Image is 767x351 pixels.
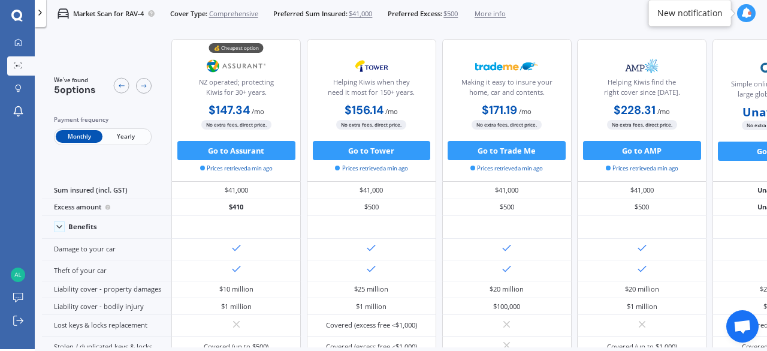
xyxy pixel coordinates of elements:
span: No extra fees, direct price. [336,120,406,129]
span: $500 [443,9,458,19]
div: $41,000 [442,182,572,199]
div: Covered (excess free <$1,000) [326,320,417,330]
button: Go to AMP [583,141,701,160]
button: Go to Trade Me [448,141,566,160]
div: Helping Kiwis find the right cover since [DATE]. [585,77,698,101]
div: Excess amount [42,199,171,216]
div: New notification [657,7,723,19]
img: Tower.webp [340,54,403,78]
div: $500 [307,199,436,216]
span: Monthly [56,130,102,143]
span: We've found [54,76,96,85]
span: Prices retrieved a min ago [335,164,407,173]
img: car.f15378c7a67c060ca3f3.svg [58,8,69,19]
div: $41,000 [171,182,301,199]
span: Cover Type: [170,9,207,19]
span: No extra fees, direct price. [201,120,271,129]
img: d437b62de23d390f42cfca7828933083 [11,268,25,282]
div: Payment frequency [54,115,152,125]
div: Helping Kiwis when they need it most for 150+ years. [315,77,428,101]
p: Market Scan for RAV-4 [73,9,144,19]
span: / mo [252,107,264,116]
span: No extra fees, direct price. [607,120,677,129]
div: Liability cover - property damages [42,281,171,298]
div: NZ operated; protecting Kiwis for 30+ years. [180,77,292,101]
span: / mo [385,107,398,116]
div: Lost keys & locks replacement [42,315,171,336]
span: / mo [519,107,532,116]
div: Making it easy to insure your home, car and contents. [450,77,563,101]
span: Preferred Sum Insured: [273,9,348,19]
div: $41,000 [577,182,706,199]
div: Damage to your car [42,239,171,260]
span: Preferred Excess: [388,9,442,19]
div: $500 [442,199,572,216]
img: Assurant.png [205,54,268,78]
div: Benefits [68,223,97,231]
span: Comprehensive [209,9,258,19]
div: 💰 Cheapest option [209,43,264,53]
div: $1 million [221,302,252,311]
img: AMP.webp [610,54,674,78]
span: No extra fees, direct price. [472,120,542,129]
span: More info [475,9,506,19]
div: $41,000 [307,182,436,199]
span: $41,000 [349,9,372,19]
span: Prices retrieved a min ago [606,164,678,173]
div: $500 [577,199,706,216]
span: / mo [657,107,670,116]
b: $156.14 [345,103,383,118]
b: $228.31 [614,103,656,118]
span: Prices retrieved a min ago [470,164,543,173]
div: $20 million [490,284,524,294]
div: $410 [171,199,301,216]
div: $10 million [219,284,253,294]
a: Open chat [726,310,759,343]
b: $147.34 [209,103,250,118]
b: $171.19 [482,103,517,118]
div: Theft of your car [42,260,171,281]
div: $1 million [627,302,657,311]
div: $20 million [625,284,659,294]
button: Go to Assurant [177,141,295,160]
img: Trademe.webp [475,54,539,78]
span: Yearly [102,130,149,143]
div: $100,000 [493,302,520,311]
div: $25 million [354,284,388,294]
div: $1 million [356,302,386,311]
div: Liability cover - bodily injury [42,298,171,315]
button: Go to Tower [313,141,431,160]
div: Sum insured (incl. GST) [42,182,171,199]
span: 5 options [54,83,96,96]
span: Prices retrieved a min ago [200,164,273,173]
